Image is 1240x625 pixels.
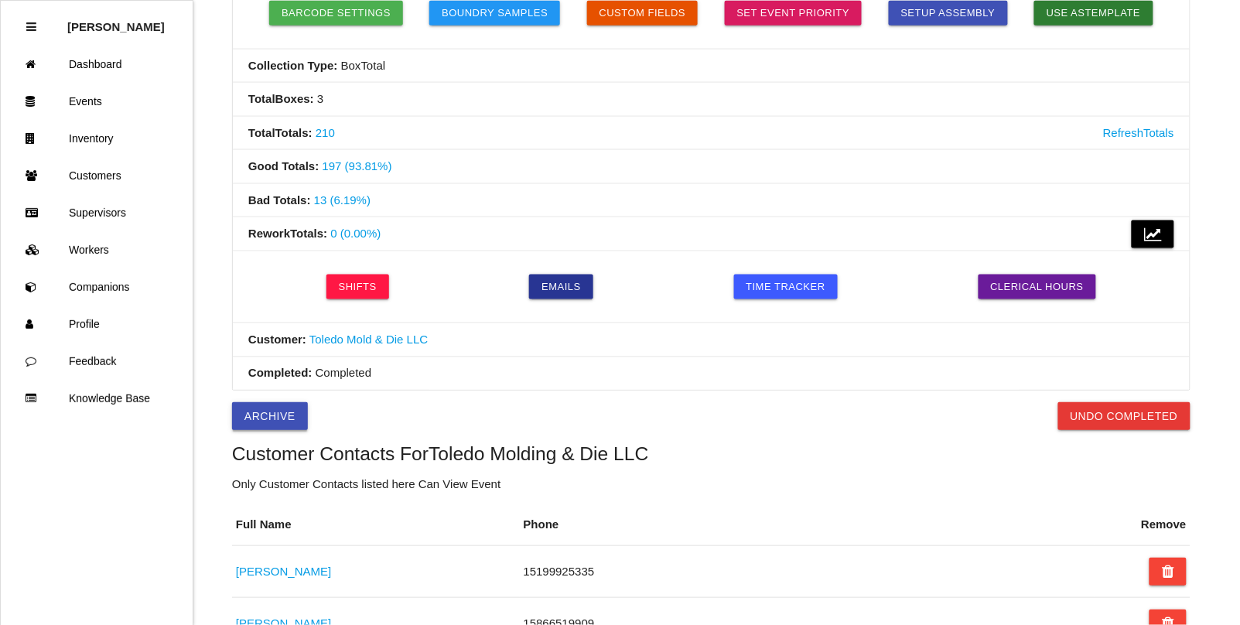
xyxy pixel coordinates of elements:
button: Archive [232,402,308,430]
b: Good Totals : [248,159,319,172]
b: Customer: [248,333,306,346]
a: Profile [1,306,193,343]
a: Customers [1,157,193,194]
p: Rosie Blandino [67,9,165,33]
a: Knowledge Base [1,380,193,417]
li: 3 [233,83,1190,117]
a: Dashboard [1,46,193,83]
a: 197 (93.81%) [323,159,392,172]
th: Phone [520,504,1095,545]
b: Total Totals : [248,126,313,139]
button: Custom Fields [587,1,699,26]
a: Inventory [1,120,193,157]
b: Collection Type: [248,59,338,72]
div: Close [26,9,36,46]
li: Box Total [233,50,1190,84]
a: 210 [316,126,335,139]
a: Toledo Mold & Die LLC [309,333,428,346]
a: Clerical Hours [979,275,1097,299]
th: Full Name [232,504,520,545]
b: Total Boxes : [248,92,314,105]
a: Emails [529,275,593,299]
p: Only Customer Contacts listed here Can View Event [232,476,1190,494]
a: Time Tracker [734,275,839,299]
td: 15199925335 [520,545,1095,597]
button: Setup Assembly [889,1,1008,26]
a: [PERSON_NAME] [236,565,331,578]
h5: Customer Contacts For Toledo Molding & Die LLC [232,443,1190,464]
b: Completed: [248,367,313,380]
li: Completed [233,357,1190,391]
a: Shifts [326,275,389,299]
a: Supervisors [1,194,193,231]
a: 0 (0.00%) [330,227,381,240]
a: Workers [1,231,193,268]
button: Barcode Settings [269,1,403,26]
b: Bad Totals : [248,193,311,207]
th: Remove [1138,504,1190,545]
a: Set Event Priority [725,1,863,26]
button: Boundry Samples [429,1,560,26]
button: Use asTemplate [1034,1,1153,26]
b: Rework Totals : [248,227,327,240]
a: Events [1,83,193,120]
button: Undo Completed [1058,402,1190,430]
a: Feedback [1,343,193,380]
a: 13 (6.19%) [314,193,371,207]
a: Refresh Totals [1103,125,1174,142]
a: Companions [1,268,193,306]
